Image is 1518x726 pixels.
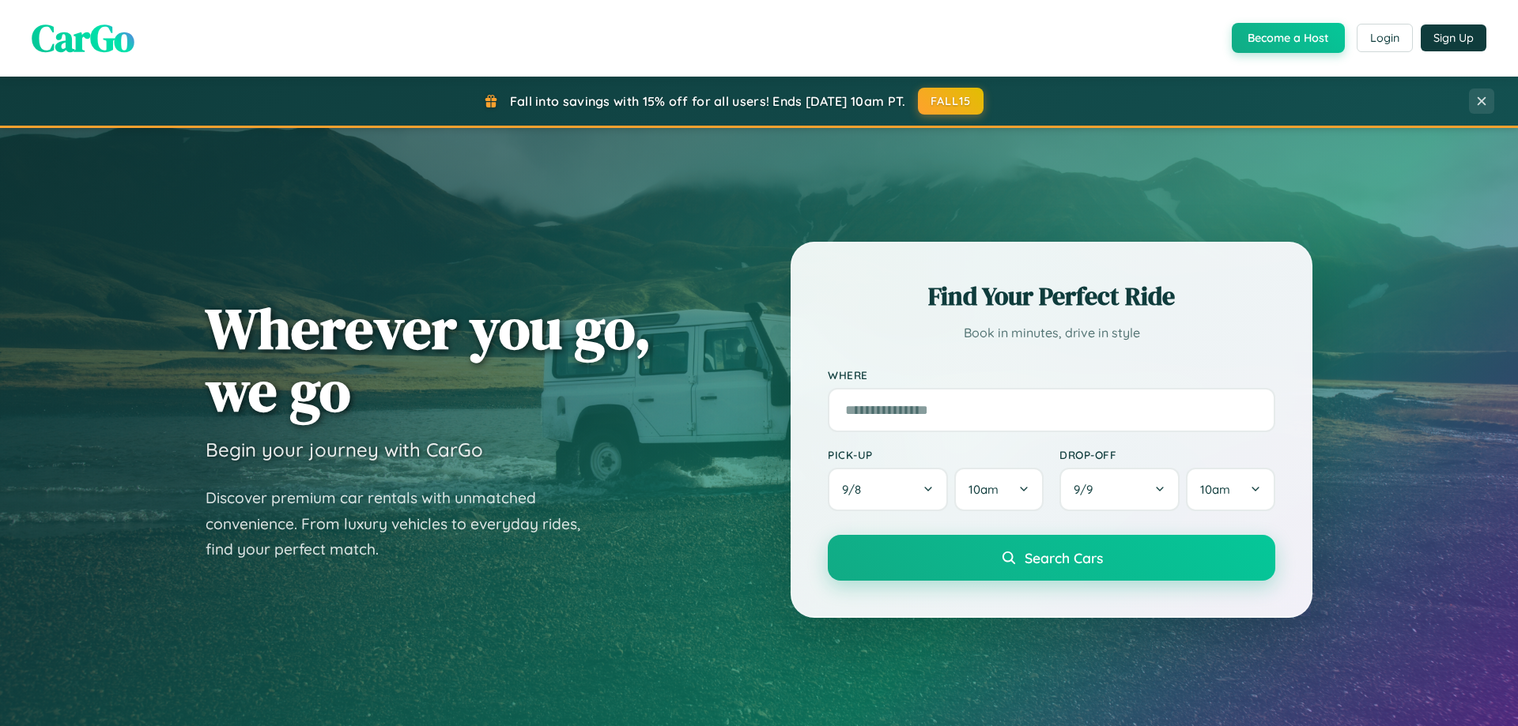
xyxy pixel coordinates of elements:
[1200,482,1230,497] span: 10am
[828,368,1275,382] label: Where
[954,468,1044,511] button: 10am
[969,482,999,497] span: 10am
[828,468,948,511] button: 9/8
[828,535,1275,581] button: Search Cars
[1074,482,1101,497] span: 9 / 9
[918,88,984,115] button: FALL15
[1025,549,1103,566] span: Search Cars
[828,448,1044,461] label: Pick-up
[828,322,1275,344] p: Book in minutes, drive in style
[1232,23,1345,53] button: Become a Host
[1059,448,1275,461] label: Drop-off
[206,485,601,562] p: Discover premium car rentals with unmatched convenience. From luxury vehicles to everyday rides, ...
[842,482,869,497] span: 9 / 8
[1357,24,1413,52] button: Login
[1186,468,1275,511] button: 10am
[206,297,651,422] h1: Wherever you go, we go
[1059,468,1180,511] button: 9/9
[32,12,134,64] span: CarGo
[1421,24,1486,51] button: Sign Up
[510,93,906,109] span: Fall into savings with 15% off for all users! Ends [DATE] 10am PT.
[206,438,483,461] h3: Begin your journey with CarGo
[828,279,1275,314] h2: Find Your Perfect Ride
